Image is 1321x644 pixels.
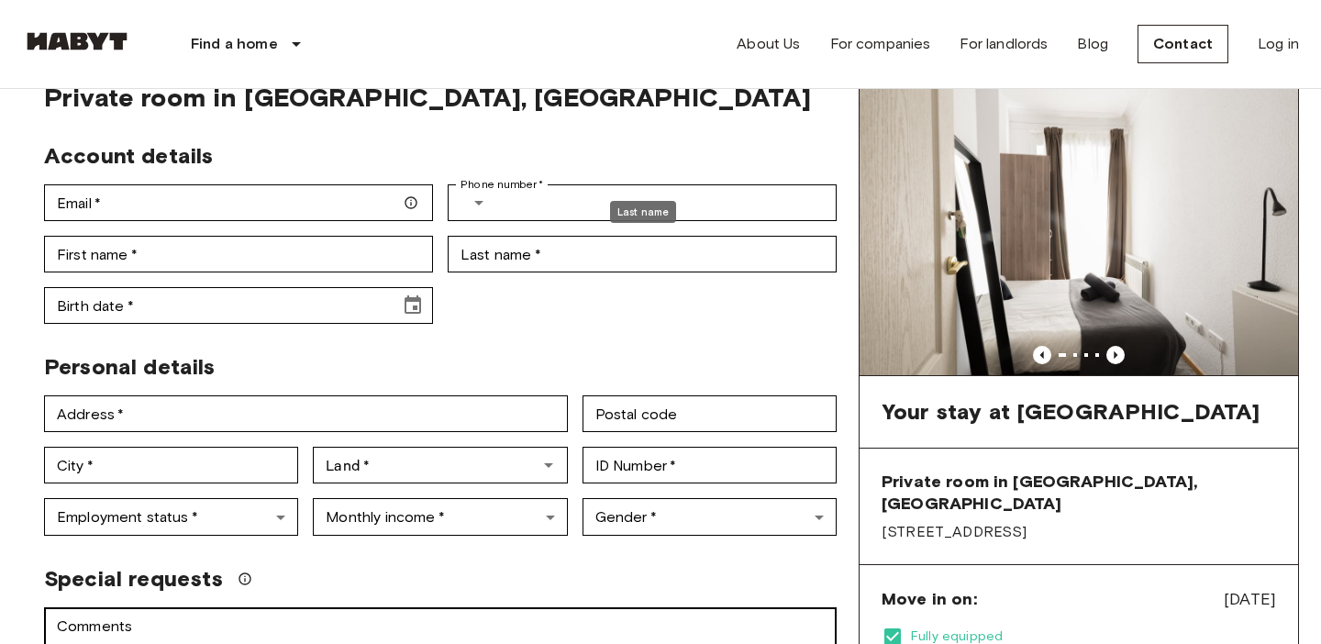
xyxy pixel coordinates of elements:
[44,142,213,169] font: Account details
[1033,346,1051,364] button: Previous image
[1106,346,1125,364] button: Previous image
[830,33,931,55] a: For companies
[44,82,811,113] font: Private room in [GEOGRAPHIC_DATA], [GEOGRAPHIC_DATA]
[737,35,800,52] font: About Us
[461,178,537,191] font: Phone number
[191,35,278,52] font: Find a home
[960,33,1048,55] a: For landlords
[830,35,931,52] font: For companies
[44,447,298,483] div: City
[238,572,252,586] svg: We will do our best to accommodate your request, but please note that we cannot guarantee your re...
[394,287,431,324] button: Choose date
[44,184,433,221] div: E-mail
[1138,25,1228,63] a: Contact
[44,395,568,432] div: Address
[617,205,669,218] font: Last name
[960,35,1048,52] font: For landlords
[882,398,1260,425] font: Your stay at [GEOGRAPHIC_DATA]
[882,472,1197,514] font: Private room in [GEOGRAPHIC_DATA], [GEOGRAPHIC_DATA]
[583,447,837,483] div: ID Number
[911,628,1003,644] font: Fully equipped
[860,83,1298,375] img: Marketing picture of unit ES-15-029-001-03H
[22,32,132,50] img: Habit
[448,236,837,272] div: Last name
[882,589,977,609] font: Move in on:
[737,33,800,55] a: About Us
[583,395,837,432] div: Postal code
[536,452,561,478] button: Open
[44,236,433,272] div: First name
[404,195,418,210] svg: Please ensure your email address is correct—we will send your booking details there.
[882,523,1027,540] font: [STREET_ADDRESS]
[1077,33,1108,55] a: Blog
[1258,33,1299,55] a: Log in
[44,565,223,592] font: Special requests
[44,353,215,380] font: Personal details
[1224,587,1276,611] span: [DATE]
[461,184,497,221] button: Select country
[1153,35,1213,52] font: Contact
